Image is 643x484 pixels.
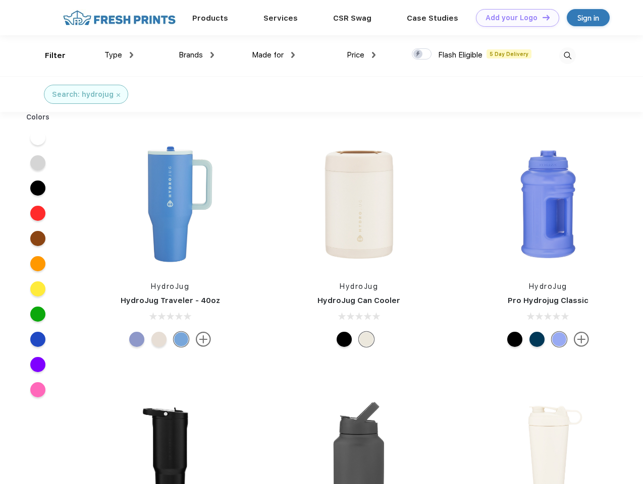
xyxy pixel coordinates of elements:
[340,282,378,290] a: HydroJug
[292,137,426,271] img: func=resize&h=266
[359,332,374,347] div: Cream
[574,332,589,347] img: more.svg
[481,137,615,271] img: func=resize&h=266
[196,332,211,347] img: more.svg
[121,296,220,305] a: HydroJug Traveler - 40oz
[45,50,66,62] div: Filter
[486,14,538,22] div: Add your Logo
[347,50,364,59] span: Price
[151,282,189,290] a: HydroJug
[252,50,284,59] span: Made for
[372,52,376,58] img: dropdown.png
[210,52,214,58] img: dropdown.png
[543,15,550,20] img: DT
[117,93,120,97] img: filter_cancel.svg
[129,332,144,347] div: Peri
[438,50,483,59] span: Flash Eligible
[567,9,610,26] a: Sign in
[487,49,531,58] span: 5 Day Delivery
[179,50,203,59] span: Brands
[559,47,576,64] img: desktop_search.svg
[60,9,179,27] img: fo%20logo%202.webp
[151,332,167,347] div: Cream
[317,296,400,305] a: HydroJug Can Cooler
[130,52,133,58] img: dropdown.png
[291,52,295,58] img: dropdown.png
[529,282,567,290] a: HydroJug
[337,332,352,347] div: Black
[174,332,189,347] div: Riptide
[103,137,237,271] img: func=resize&h=266
[529,332,545,347] div: Navy
[508,296,588,305] a: Pro Hydrojug Classic
[577,12,599,24] div: Sign in
[507,332,522,347] div: Black
[19,112,58,123] div: Colors
[192,14,228,23] a: Products
[104,50,122,59] span: Type
[52,89,114,100] div: Search: hydrojug
[552,332,567,347] div: Hyper Blue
